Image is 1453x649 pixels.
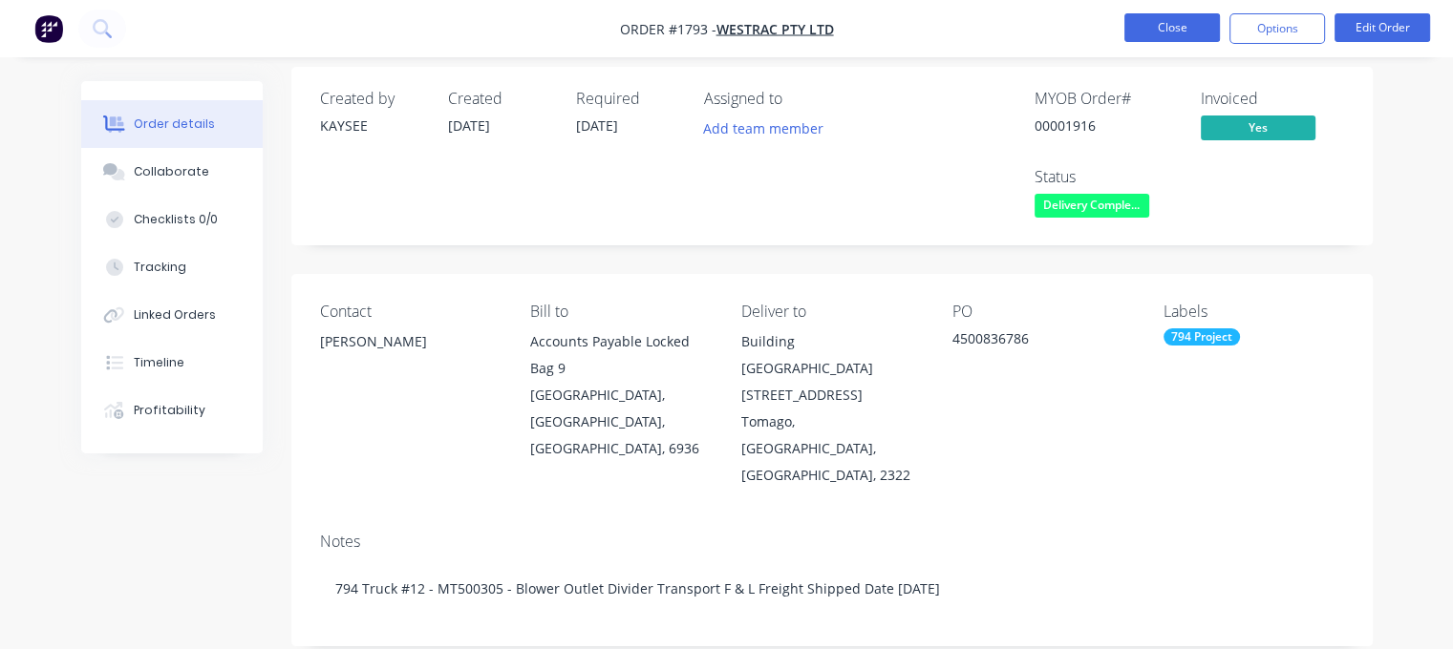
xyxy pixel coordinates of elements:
div: Timeline [134,354,184,371]
span: Order #1793 - [620,20,716,38]
div: Created by [320,90,425,108]
div: [PERSON_NAME] [320,328,501,389]
button: Add team member [693,115,833,141]
button: Profitability [81,387,263,434]
div: Required [576,90,681,108]
button: Checklists 0/0 [81,196,263,243]
a: WesTrac Pty Ltd [716,20,834,38]
button: Timeline [81,339,263,387]
div: [PERSON_NAME] [320,328,501,355]
div: Checklists 0/0 [134,211,218,228]
div: PO [952,303,1133,321]
div: Created [448,90,553,108]
button: Linked Orders [81,291,263,339]
div: Collaborate [134,163,209,180]
div: Linked Orders [134,306,216,324]
button: Options [1229,13,1325,44]
button: Delivery Comple... [1035,194,1149,222]
div: Accounts Payable Locked Bag 9 [530,328,711,382]
div: [GEOGRAPHIC_DATA], [GEOGRAPHIC_DATA], [GEOGRAPHIC_DATA], 6936 [530,382,711,462]
div: Tomago, [GEOGRAPHIC_DATA], [GEOGRAPHIC_DATA], 2322 [741,408,922,489]
div: Accounts Payable Locked Bag 9[GEOGRAPHIC_DATA], [GEOGRAPHIC_DATA], [GEOGRAPHIC_DATA], 6936 [530,328,711,462]
span: [DATE] [448,116,490,135]
button: Collaborate [81,148,263,196]
div: Assigned to [704,90,895,108]
div: 00001916 [1035,115,1178,136]
div: Building [GEOGRAPHIC_DATA][STREET_ADDRESS]Tomago, [GEOGRAPHIC_DATA], [GEOGRAPHIC_DATA], 2322 [741,328,922,489]
button: Close [1124,13,1220,42]
span: Delivery Comple... [1035,194,1149,218]
button: Add team member [704,115,834,141]
div: Profitability [134,402,205,419]
div: Status [1035,168,1178,186]
div: Labels [1164,303,1344,321]
div: Bill to [530,303,711,321]
div: 4500836786 [952,328,1133,355]
div: 794 Truck #12 - MT500305 - Blower Outlet Divider Transport F & L Freight Shipped Date [DATE] [320,559,1344,618]
div: Order details [134,115,215,133]
span: Yes [1201,115,1315,139]
button: Tracking [81,243,263,291]
div: Contact [320,303,501,321]
div: Deliver to [741,303,922,321]
div: Notes [320,533,1344,551]
span: [DATE] [576,116,618,135]
div: KAYSEE [320,115,425,136]
img: Factory [34,14,63,43]
div: Tracking [134,259,186,276]
div: 794 Project [1164,328,1240,345]
div: Building [GEOGRAPHIC_DATA][STREET_ADDRESS] [741,328,922,408]
button: Edit Order [1335,13,1430,42]
button: Order details [81,100,263,148]
div: Invoiced [1201,90,1344,108]
div: MYOB Order # [1035,90,1178,108]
